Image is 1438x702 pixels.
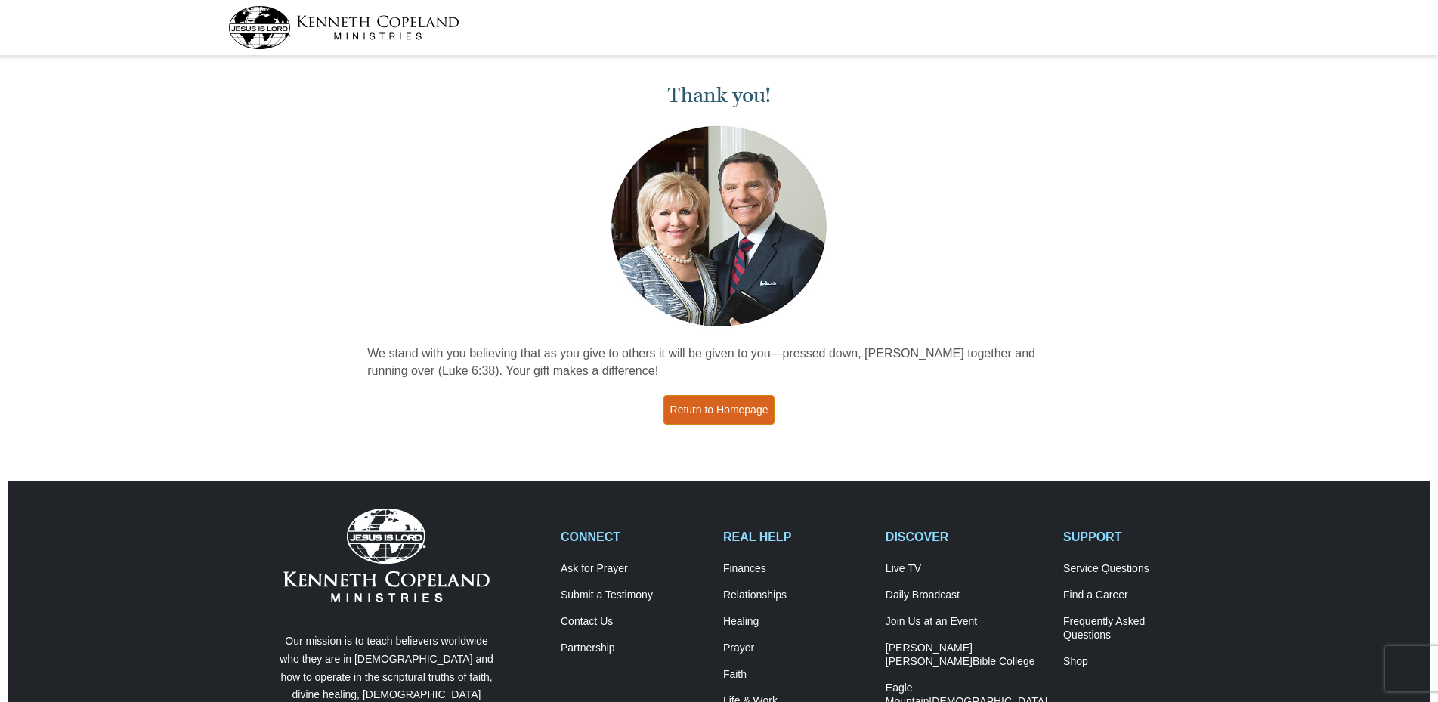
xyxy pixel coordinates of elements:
[1063,589,1210,602] a: Find a Career
[608,122,830,330] img: Kenneth and Gloria
[886,615,1047,629] a: Join Us at an Event
[561,642,707,655] a: Partnership
[723,615,870,629] a: Healing
[723,530,870,544] h2: REAL HELP
[561,589,707,602] a: Submit a Testimony
[283,509,490,602] img: Kenneth Copeland Ministries
[561,615,707,629] a: Contact Us
[1063,615,1210,642] a: Frequently AskedQuestions
[1063,655,1210,669] a: Shop
[561,562,707,576] a: Ask for Prayer
[561,530,707,544] h2: CONNECT
[723,642,870,655] a: Prayer
[367,83,1071,108] h1: Thank you!
[367,345,1071,380] p: We stand with you believing that as you give to others it will be given to you—pressed down, [PER...
[663,395,775,425] a: Return to Homepage
[723,562,870,576] a: Finances
[886,562,1047,576] a: Live TV
[228,6,459,49] img: kcm-header-logo.svg
[1063,530,1210,544] h2: SUPPORT
[886,642,1047,669] a: [PERSON_NAME] [PERSON_NAME]Bible College
[886,589,1047,602] a: Daily Broadcast
[723,668,870,682] a: Faith
[723,589,870,602] a: Relationships
[973,655,1035,667] span: Bible College
[1063,562,1210,576] a: Service Questions
[886,530,1047,544] h2: DISCOVER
